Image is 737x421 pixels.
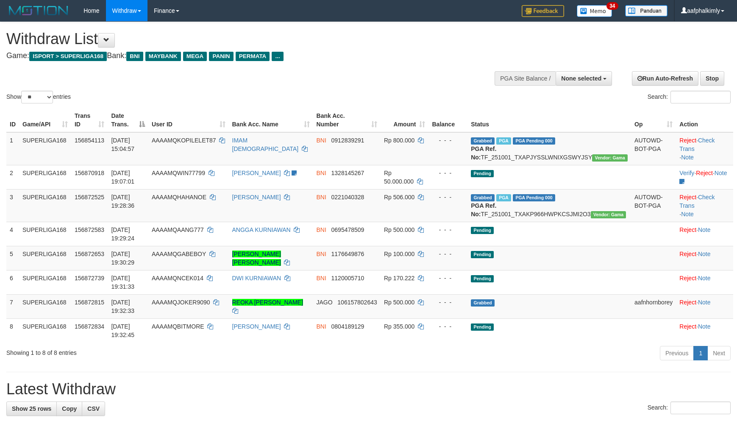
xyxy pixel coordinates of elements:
[631,294,676,318] td: aafnhornborey
[29,52,107,61] span: ISPORT > SUPERLIGA168
[12,405,51,412] span: Show 25 rows
[6,345,301,357] div: Showing 1 to 8 of 8 entries
[6,31,483,47] h1: Withdraw List
[19,222,71,246] td: SUPERLIGA168
[384,275,414,282] span: Rp 170.222
[679,299,696,306] a: Reject
[648,401,731,414] label: Search:
[471,170,494,177] span: Pending
[592,154,628,162] span: Vendor URL: https://trx31.1velocity.biz
[56,401,82,416] a: Copy
[707,346,731,360] a: Next
[428,108,467,132] th: Balance
[317,137,326,144] span: BNI
[6,294,19,318] td: 7
[432,274,464,282] div: - - -
[232,137,299,152] a: IMAM [DEMOGRAPHIC_DATA]
[152,251,206,257] span: AAAAMQGABEBOY
[331,323,364,330] span: Copy 0804189129 to clipboard
[471,299,495,307] span: Grabbed
[471,137,495,145] span: Grabbed
[331,275,364,282] span: Copy 1120005710 to clipboard
[676,189,733,222] td: · ·
[111,170,134,185] span: [DATE] 19:07:01
[676,318,733,343] td: ·
[232,170,281,176] a: [PERSON_NAME]
[471,145,496,161] b: PGA Ref. No:
[631,108,676,132] th: Op: activate to sort column ascending
[496,137,511,145] span: Marked by aafchhiseyha
[698,299,711,306] a: Note
[232,226,291,233] a: ANGGA KURNIAWAN
[556,71,612,86] button: None selected
[183,52,207,61] span: MEGA
[232,323,281,330] a: [PERSON_NAME]
[6,401,57,416] a: Show 25 rows
[152,275,203,282] span: AAAAMQNCEK014
[679,170,694,176] a: Verify
[679,226,696,233] a: Reject
[432,226,464,234] div: - - -
[676,294,733,318] td: ·
[152,323,204,330] span: AAAAMQBITMORE
[679,194,696,201] a: Reject
[75,226,104,233] span: 156872583
[467,108,631,132] th: Status
[384,137,414,144] span: Rp 800.000
[152,299,210,306] span: AAAAMQJOKER9090
[591,211,626,218] span: Vendor URL: https://trx31.1velocity.biz
[631,132,676,165] td: AUTOWD-BOT-PGA
[681,211,694,217] a: Note
[681,154,694,161] a: Note
[19,165,71,189] td: SUPERLIGA168
[660,346,694,360] a: Previous
[313,108,381,132] th: Bank Acc. Number: activate to sort column ascending
[471,251,494,258] span: Pending
[6,91,71,103] label: Show entries
[432,169,464,177] div: - - -
[317,194,326,201] span: BNI
[676,270,733,294] td: ·
[577,5,612,17] img: Button%20Memo.svg
[148,108,229,132] th: User ID: activate to sort column ascending
[700,71,724,86] a: Stop
[317,226,326,233] span: BNI
[317,323,326,330] span: BNI
[676,165,733,189] td: · ·
[152,194,206,201] span: AAAAMQHAHANOE
[82,401,105,416] a: CSV
[331,194,364,201] span: Copy 0221040328 to clipboard
[606,2,618,10] span: 34
[331,170,364,176] span: Copy 1328145267 to clipboard
[236,52,270,61] span: PERMATA
[75,170,104,176] span: 156870918
[75,137,104,144] span: 156854113
[6,4,71,17] img: MOTION_logo.png
[679,323,696,330] a: Reject
[384,170,414,185] span: Rp 50.000.000
[679,251,696,257] a: Reject
[496,194,511,201] span: Marked by aafchhiseyha
[152,170,205,176] span: AAAAMQWIN77799
[75,299,104,306] span: 156872815
[670,91,731,103] input: Search:
[6,222,19,246] td: 4
[679,137,696,144] a: Reject
[111,194,134,209] span: [DATE] 19:28:36
[317,251,326,257] span: BNI
[384,323,414,330] span: Rp 355.000
[6,270,19,294] td: 6
[676,108,733,132] th: Action
[471,202,496,217] b: PGA Ref. No:
[75,251,104,257] span: 156872653
[432,322,464,331] div: - - -
[6,246,19,270] td: 5
[126,52,143,61] span: BNI
[676,132,733,165] td: · ·
[495,71,556,86] div: PGA Site Balance /
[632,71,698,86] a: Run Auto-Refresh
[232,275,281,282] a: DWI KURNIAWAN
[6,165,19,189] td: 2
[381,108,429,132] th: Amount: activate to sort column ascending
[384,299,414,306] span: Rp 500.000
